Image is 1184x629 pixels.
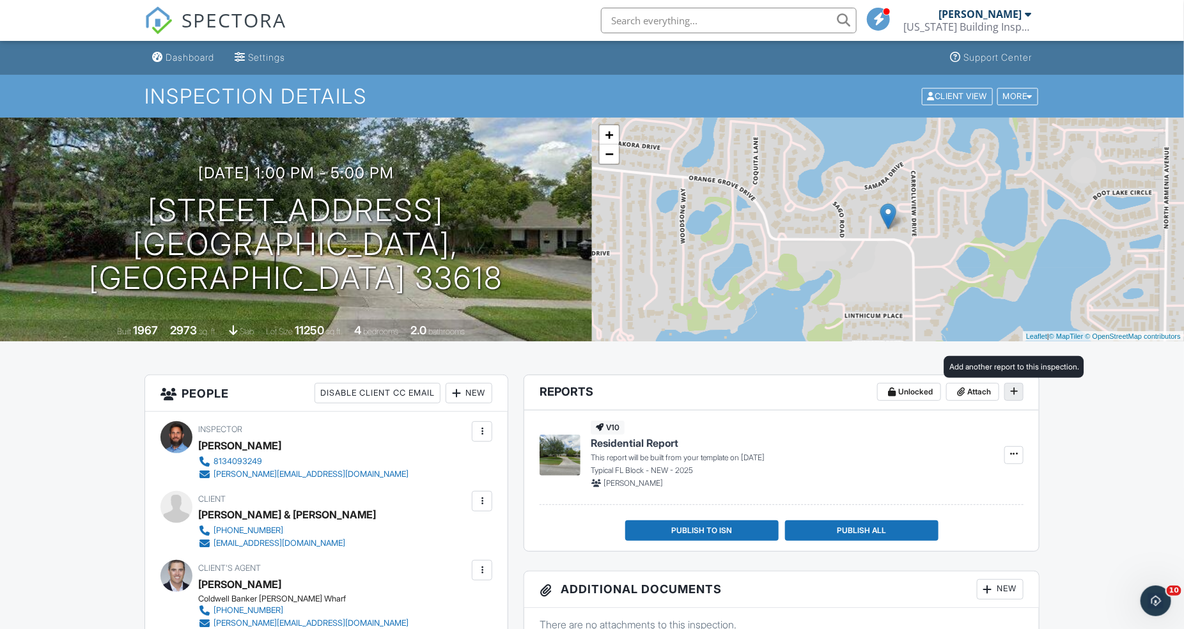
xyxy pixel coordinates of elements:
div: [PERSON_NAME] [939,8,1022,20]
div: [PERSON_NAME] & [PERSON_NAME] [198,505,376,524]
span: Client [198,494,226,504]
div: [PHONE_NUMBER] [214,525,283,536]
a: Client View [921,91,996,100]
div: New [977,579,1024,600]
div: [PERSON_NAME][EMAIL_ADDRESS][DOMAIN_NAME] [214,618,409,628]
div: 1967 [133,323,158,337]
a: © OpenStreetMap contributors [1086,332,1181,340]
a: Dashboard [147,46,219,70]
span: sq.ft. [326,327,342,336]
div: 2.0 [410,323,426,337]
a: 8134093249 [198,455,409,468]
span: bedrooms [363,327,398,336]
div: Coldwell Banker [PERSON_NAME] Wharf [198,594,419,604]
h3: People [145,375,508,412]
h1: Inspection Details [144,85,1040,107]
img: The Best Home Inspection Software - Spectora [144,6,173,35]
div: [PERSON_NAME] [198,436,281,455]
div: [PERSON_NAME][EMAIL_ADDRESS][DOMAIN_NAME] [214,469,409,479]
span: slab [240,327,254,336]
div: 4 [354,323,361,337]
h3: Additional Documents [524,571,1039,608]
h3: [DATE] 1:00 pm - 5:00 pm [198,164,394,182]
a: [PERSON_NAME] [198,575,281,594]
a: SPECTORA [144,17,286,44]
span: sq. ft. [199,327,217,336]
span: bathrooms [428,327,465,336]
a: [EMAIL_ADDRESS][DOMAIN_NAME] [198,537,366,550]
div: 11250 [295,323,324,337]
h1: [STREET_ADDRESS] [GEOGRAPHIC_DATA], [GEOGRAPHIC_DATA] 33618 [20,194,572,295]
a: Leaflet [1026,332,1047,340]
input: Search everything... [601,8,857,33]
div: [EMAIL_ADDRESS][DOMAIN_NAME] [214,538,345,548]
div: 2973 [170,323,197,337]
div: Settings [248,52,285,63]
a: Zoom out [600,144,619,164]
a: [PERSON_NAME][EMAIL_ADDRESS][DOMAIN_NAME] [198,468,409,481]
div: Florida Building Inspection Group [903,20,1031,33]
a: Zoom in [600,125,619,144]
a: Support Center [945,46,1037,70]
div: Client View [922,88,993,105]
div: Support Center [963,52,1032,63]
div: More [997,88,1039,105]
span: Client's Agent [198,563,261,573]
a: [PHONE_NUMBER] [198,604,409,617]
div: Disable Client CC Email [315,383,440,403]
div: New [446,383,492,403]
span: Built [117,327,131,336]
a: [PHONE_NUMBER] [198,524,366,537]
iframe: Intercom live chat [1141,586,1171,616]
div: 8134093249 [214,456,262,467]
div: | [1023,331,1184,342]
span: SPECTORA [182,6,286,33]
a: Settings [230,46,290,70]
span: Lot Size [266,327,293,336]
span: 10 [1167,586,1181,596]
div: [PHONE_NUMBER] [214,605,283,616]
div: Dashboard [166,52,214,63]
a: © MapTiler [1049,332,1084,340]
span: Inspector [198,424,242,434]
